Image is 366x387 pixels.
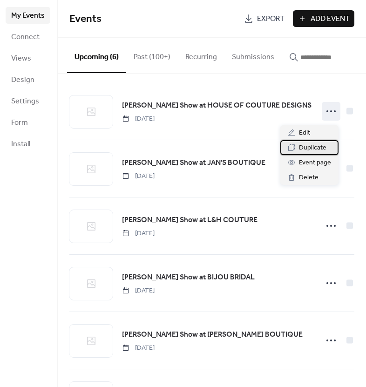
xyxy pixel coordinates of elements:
button: Recurring [178,38,224,72]
span: Export [257,14,285,25]
span: Form [11,117,28,129]
a: [PERSON_NAME] Show at L&H COUTURE [122,214,258,226]
a: Export [239,10,289,27]
a: Design [6,71,50,88]
a: My Events [6,7,50,24]
a: [PERSON_NAME] Show at HOUSE OF COUTURE DESIGNS [122,100,312,112]
span: Connect [11,32,40,43]
span: Duplicate [299,143,326,154]
span: [DATE] [122,286,155,296]
button: Submissions [224,38,282,72]
span: [DATE] [122,171,155,181]
button: Upcoming (6) [67,38,126,73]
span: Delete [299,172,319,183]
a: Settings [6,93,50,109]
span: Events [69,9,102,29]
span: [DATE] [122,114,155,124]
a: Install [6,136,50,152]
span: [PERSON_NAME] Show at HOUSE OF COUTURE DESIGNS [122,100,312,111]
a: Connect [6,28,50,45]
a: Views [6,50,50,67]
span: Event page [299,157,331,169]
span: Views [11,53,31,64]
span: Install [11,139,30,150]
span: Settings [11,96,39,107]
span: [PERSON_NAME] Show at L&H COUTURE [122,215,258,226]
span: Edit [299,128,310,139]
span: Design [11,75,34,86]
span: [PERSON_NAME] Show at BIJOU BRIDAL [122,272,255,283]
a: [PERSON_NAME] Show at [PERSON_NAME] BOUTIQUE [122,329,303,341]
span: [DATE] [122,343,155,353]
span: [DATE] [122,229,155,238]
a: [PERSON_NAME] Show at BIJOU BRIDAL [122,272,255,284]
a: Form [6,114,50,131]
button: Past (100+) [126,38,178,72]
span: Add Event [311,14,350,25]
span: My Events [11,10,45,21]
a: [PERSON_NAME] Show at JAN'S BOUTIQUE [122,157,265,169]
button: Add Event [293,10,354,27]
